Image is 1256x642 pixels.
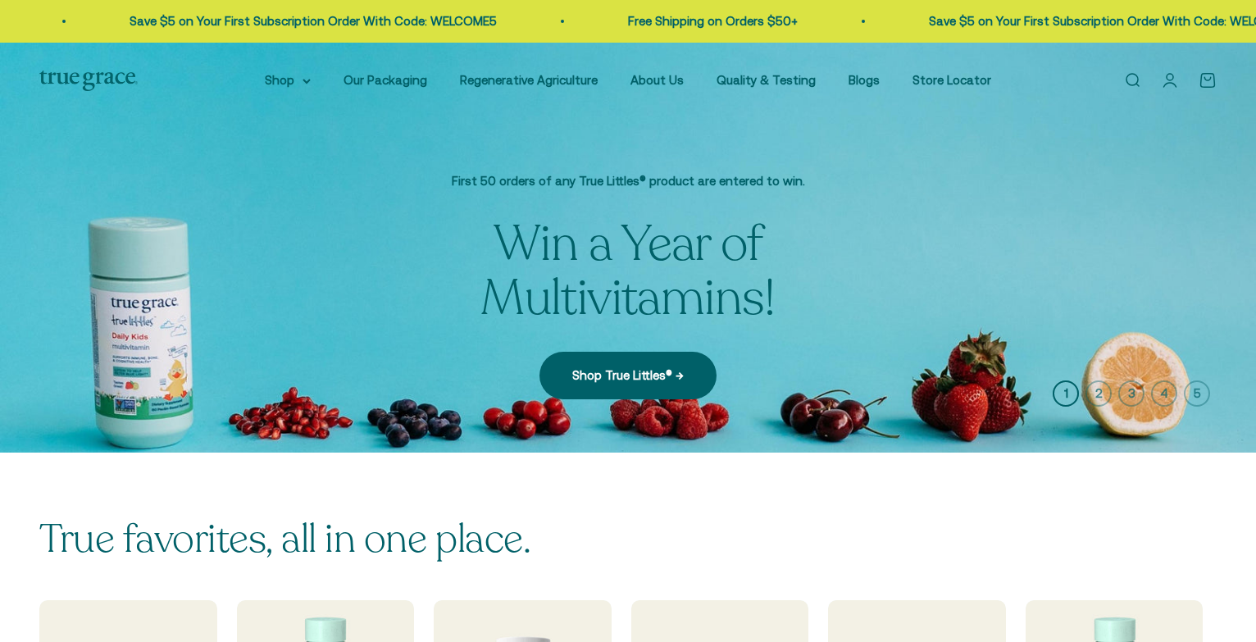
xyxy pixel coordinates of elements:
[1184,380,1210,407] button: 5
[1085,380,1112,407] button: 2
[912,73,991,87] a: Store Locator
[39,512,530,566] split-lines: True favorites, all in one place.
[357,171,899,191] p: First 50 orders of any True Littles® product are entered to win.
[717,73,816,87] a: Quality & Testing
[128,11,495,31] p: Save $5 on Your First Subscription Order With Code: WELCOME5
[265,71,311,90] summary: Shop
[849,73,880,87] a: Blogs
[630,73,684,87] a: About Us
[539,352,717,399] a: Shop True Littles® →
[626,14,796,28] a: Free Shipping on Orders $50+
[344,73,427,87] a: Our Packaging
[1151,380,1177,407] button: 4
[1053,380,1079,407] button: 1
[460,73,598,87] a: Regenerative Agriculture
[1118,380,1145,407] button: 3
[480,211,776,332] split-lines: Win a Year of Multivitamins!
